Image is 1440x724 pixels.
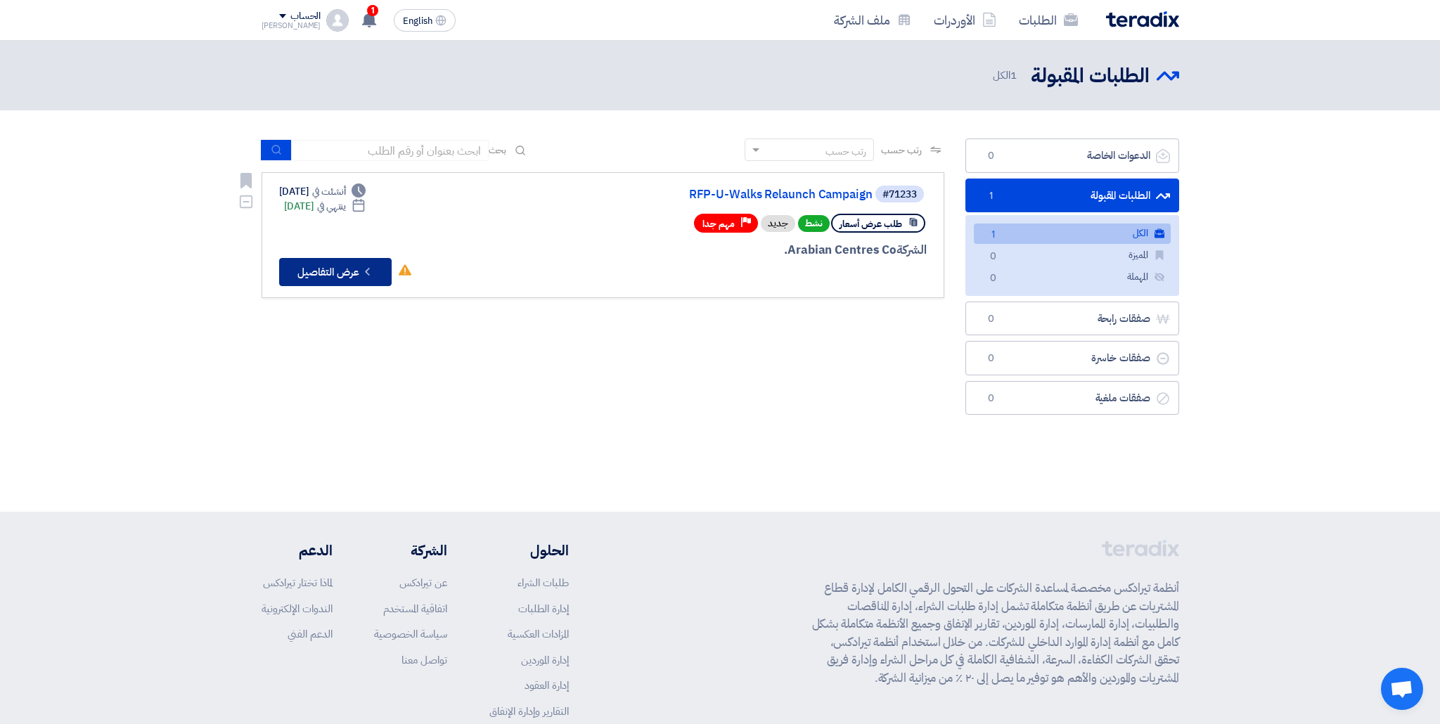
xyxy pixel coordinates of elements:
[812,579,1179,687] p: أنظمة تيرادكس مخصصة لمساعدة الشركات على التحول الرقمي الكامل لإدارة قطاع المشتريات عن طريق أنظمة ...
[518,601,569,616] a: إدارة الطلبات
[284,199,366,214] div: [DATE]
[965,341,1179,375] a: صفقات خاسرة0
[589,241,927,259] div: Arabian Centres Co.
[521,652,569,668] a: إدارة الموردين
[525,678,569,693] a: إدارة العقود
[367,5,378,16] span: 1
[1381,668,1423,710] a: Open chat
[279,184,366,199] div: [DATE]
[374,626,447,642] a: سياسة الخصوصية
[591,188,873,201] a: RFP-U-Walks Relaunch Campaign
[1008,4,1089,37] a: الطلبات
[993,67,1020,84] span: الكل
[1031,63,1150,90] h2: الطلبات المقبولة
[374,540,447,561] li: الشركة
[881,143,921,157] span: رتب حسب
[1106,11,1179,27] img: Teradix logo
[401,652,447,668] a: تواصل معنا
[896,241,927,259] span: الشركة
[290,11,321,22] div: الحساب
[263,575,333,590] a: لماذا تختار تيرادكس
[974,224,1171,244] a: الكل
[508,626,569,642] a: المزادات العكسية
[974,267,1171,287] a: المهملة
[965,179,1179,213] a: الطلبات المقبولة1
[292,140,489,161] input: ابحث بعنوان أو رقم الطلب
[262,22,321,30] div: [PERSON_NAME]
[983,351,1000,366] span: 0
[798,215,830,232] span: نشط
[965,381,1179,415] a: صفقات ملغية0
[262,601,333,616] a: الندوات الإلكترونية
[262,540,333,561] li: الدعم
[965,302,1179,336] a: صفقات رابحة0
[399,575,447,590] a: عن تيرادكس
[1010,67,1017,83] span: 1
[326,9,349,32] img: profile_test.png
[489,704,569,719] a: التقارير وإدارة الإنفاق
[517,575,569,590] a: طلبات الشراء
[983,149,1000,163] span: 0
[985,271,1002,286] span: 0
[288,626,333,642] a: الدعم الفني
[317,199,346,214] span: ينتهي في
[922,4,1008,37] a: الأوردرات
[761,215,795,232] div: جديد
[983,392,1000,406] span: 0
[489,540,569,561] li: الحلول
[403,16,432,26] span: English
[840,217,902,231] span: طلب عرض أسعار
[882,190,917,200] div: #71233
[983,312,1000,326] span: 0
[985,250,1002,264] span: 0
[312,184,346,199] span: أنشئت في
[383,601,447,616] a: اتفاقية المستخدم
[394,9,456,32] button: English
[965,138,1179,173] a: الدعوات الخاصة0
[974,245,1171,266] a: المميزة
[983,189,1000,203] span: 1
[825,144,866,159] div: رتب حسب
[489,143,507,157] span: بحث
[985,228,1002,243] span: 1
[823,4,922,37] a: ملف الشركة
[279,258,392,286] button: عرض التفاصيل
[702,217,735,231] span: مهم جدا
